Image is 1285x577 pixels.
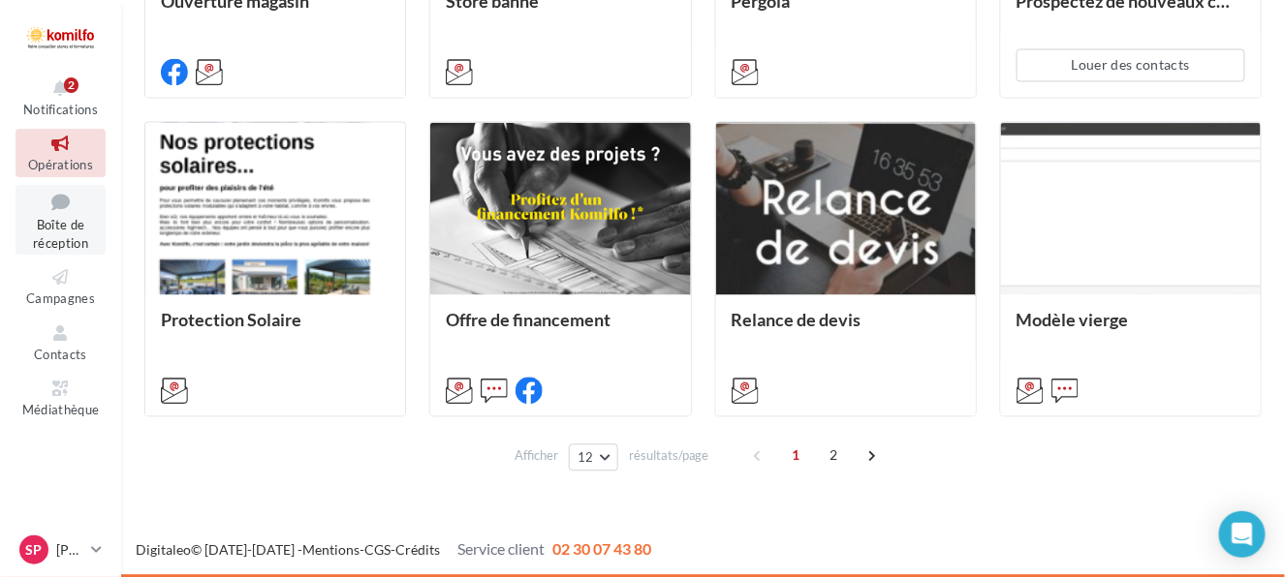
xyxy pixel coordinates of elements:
span: 02 30 07 43 80 [552,539,651,558]
span: Opérations [28,157,93,172]
a: Mentions [302,541,360,558]
span: Médiathèque [22,402,100,417]
span: Boîte de réception [33,217,88,251]
div: Open Intercom Messenger [1219,511,1266,558]
span: 12 [578,449,594,465]
div: Relance de devis [732,310,960,349]
a: Contacts [16,319,106,366]
a: Sp [PERSON_NAME] [16,531,106,568]
span: Campagnes [26,290,95,306]
p: [PERSON_NAME] [56,540,83,560]
a: Opérations [16,129,106,176]
button: Louer des contacts [1017,48,1245,81]
span: 2 [819,440,850,471]
a: CGS [364,541,391,558]
span: © [DATE]-[DATE] - - - [136,541,651,558]
div: Modèle vierge [1017,310,1245,349]
a: Boîte de réception [16,185,106,256]
a: Campagnes [16,262,106,310]
span: 1 [781,440,812,471]
a: Médiathèque [16,374,106,421]
a: Digitaleo [136,541,191,558]
span: Notifications [23,102,98,117]
span: résultats/page [629,446,709,465]
div: Offre de financement [446,310,674,349]
span: Service client [457,539,545,558]
div: Protection Solaire [161,310,390,349]
span: Afficher [515,446,558,465]
button: 12 [569,443,618,471]
span: Contacts [34,347,87,362]
button: Notifications 2 [16,74,106,121]
div: 2 [64,77,78,93]
a: Crédits [395,541,440,558]
span: Sp [26,540,43,560]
